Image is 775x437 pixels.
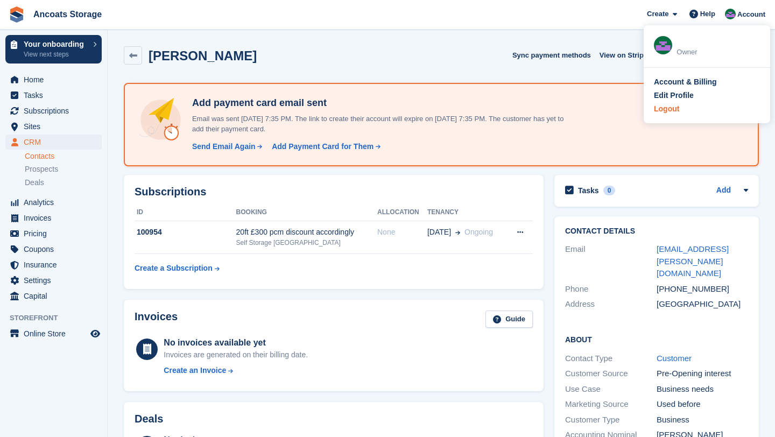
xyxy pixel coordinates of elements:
span: Account [737,9,765,20]
div: Phone [565,283,657,295]
div: [GEOGRAPHIC_DATA] [657,298,748,311]
a: Account & Billing [654,76,760,88]
a: Prospects [25,164,102,175]
div: No invoices available yet [164,336,308,349]
p: Email was sent [DATE] 7:35 PM. The link to create their account will expire on [DATE] 7:35 PM. Th... [188,114,565,135]
div: Logout [654,103,679,115]
div: Used before [657,398,748,411]
div: Contact Type [565,353,657,365]
p: Your onboarding [24,40,88,48]
div: Invoices are generated on their billing date. [164,349,308,361]
span: Help [700,9,715,19]
a: Deals [25,177,102,188]
a: Your onboarding View next steps [5,35,102,64]
h2: [PERSON_NAME] [149,48,257,63]
span: Online Store [24,326,88,341]
h2: Subscriptions [135,186,533,198]
div: Owner [677,47,760,58]
th: Allocation [377,204,427,221]
a: [EMAIL_ADDRESS][PERSON_NAME][DOMAIN_NAME] [657,244,729,278]
button: Sync payment methods [512,46,591,64]
span: Sites [24,119,88,134]
a: View on Stripe [595,46,660,64]
a: Contacts [25,151,102,161]
div: Send Email Again [192,141,256,152]
a: menu [5,135,102,150]
div: Customer Source [565,368,657,380]
div: Pre-Opening interest [657,368,748,380]
h2: Invoices [135,311,178,328]
a: Edit Profile [654,90,760,101]
a: menu [5,288,102,304]
span: Home [24,72,88,87]
a: Create an Invoice [164,365,308,376]
span: [DATE] [427,227,451,238]
h2: Tasks [578,186,599,195]
div: Use Case [565,383,657,396]
span: CRM [24,135,88,150]
span: Ongoing [464,228,493,236]
a: Add [716,185,731,197]
a: menu [5,326,102,341]
div: 0 [603,186,616,195]
span: Create [647,9,668,19]
th: Tenancy [427,204,506,221]
span: Coupons [24,242,88,257]
a: menu [5,242,102,257]
div: Customer Type [565,414,657,426]
a: Create a Subscription [135,258,220,278]
div: Edit Profile [654,90,694,101]
a: menu [5,195,102,210]
div: Create a Subscription [135,263,213,274]
h2: Contact Details [565,227,748,236]
div: Email [565,243,657,280]
a: menu [5,88,102,103]
a: menu [5,273,102,288]
div: Marketing Source [565,398,657,411]
img: add-payment-card-4dbda4983b697a7845d177d07a5d71e8a16f1ec00487972de202a45f1e8132f5.svg [138,97,184,143]
div: None [377,227,427,238]
div: 20ft £300 pcm discount accordingly [236,227,377,238]
h2: About [565,334,748,344]
span: Pricing [24,226,88,241]
div: Create an Invoice [164,365,226,376]
a: menu [5,226,102,241]
a: Ancoats Storage [29,5,106,23]
span: Storefront [10,313,107,323]
a: menu [5,119,102,134]
div: Address [565,298,657,311]
a: menu [5,257,102,272]
div: [PHONE_NUMBER] [657,283,748,295]
th: ID [135,204,236,221]
span: View on Stripe [600,50,647,61]
a: Logout [654,103,760,115]
div: Business needs [657,383,748,396]
div: Account & Billing [654,76,717,88]
a: Guide [485,311,533,328]
span: Invoices [24,210,88,225]
img: stora-icon-8386f47178a22dfd0bd8f6a31ec36ba5ce8667c1dd55bd0f319d3a0aa187defe.svg [9,6,25,23]
div: Self Storage [GEOGRAPHIC_DATA] [236,238,377,248]
a: Add Payment Card for Them [267,141,382,152]
span: Tasks [24,88,88,103]
span: Prospects [25,164,58,174]
a: menu [5,210,102,225]
span: Capital [24,288,88,304]
span: Settings [24,273,88,288]
span: Insurance [24,257,88,272]
div: 100954 [135,227,236,238]
span: Subscriptions [24,103,88,118]
h2: Deals [135,413,163,425]
th: Booking [236,204,377,221]
a: menu [5,103,102,118]
a: Preview store [89,327,102,340]
a: menu [5,72,102,87]
a: Customer [657,354,692,363]
h4: Add payment card email sent [188,97,565,109]
div: Add Payment Card for Them [272,141,374,152]
div: Business [657,414,748,426]
span: Analytics [24,195,88,210]
span: Deals [25,178,44,188]
p: View next steps [24,50,88,59]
